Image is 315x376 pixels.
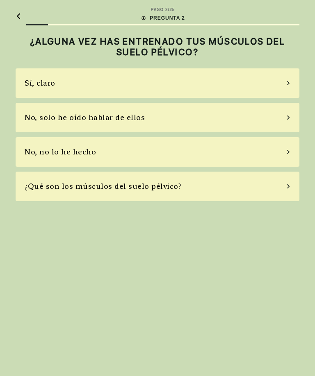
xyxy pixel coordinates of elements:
[141,14,185,22] div: PREGUNTA 2
[25,181,181,192] div: ¿Qué son los músculos del suelo pélvico?
[16,36,299,58] h2: ¿ALGUNA VEZ HAS ENTRENADO TUS MÚSCULOS DEL SUELO PÉLVICO?
[151,7,175,13] div: PASO 2 / 25
[25,77,55,88] div: Sí, claro
[25,146,96,157] div: No, no lo he hecho
[25,112,145,123] div: No, solo he oído hablar de ellos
